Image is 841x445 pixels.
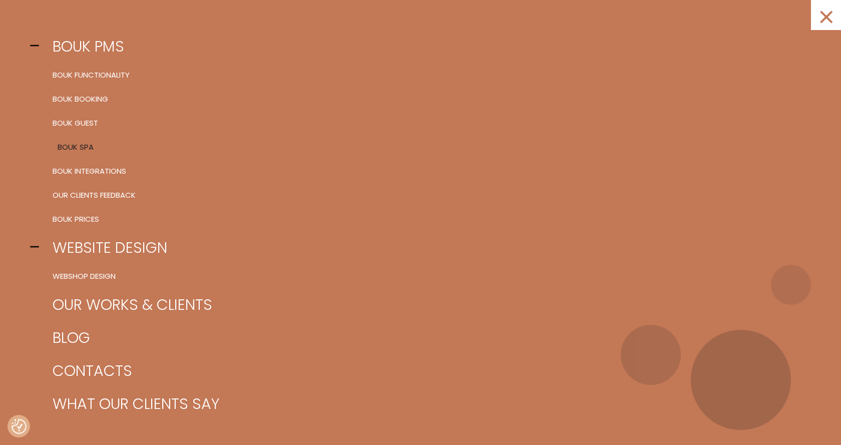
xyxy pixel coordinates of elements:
[45,354,811,387] a: Contacts
[45,288,811,321] a: Our works & clients
[45,30,811,63] a: BOUK PMS
[45,87,811,111] a: BOUK Booking
[45,321,811,354] a: Blog
[45,264,811,288] a: Webshop design
[45,111,811,135] a: BOUK Guest
[45,63,811,87] a: BOUK Functionality
[45,387,811,420] a: What our clients say
[12,419,27,434] img: Revisit consent button
[45,159,811,183] a: BOUK Integrations
[45,183,811,207] a: Our clients feedback
[45,231,811,264] a: Website design
[12,419,27,434] button: Consent Preferences
[50,135,816,159] a: BOUK SPA
[45,207,811,231] a: BOUK Prices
